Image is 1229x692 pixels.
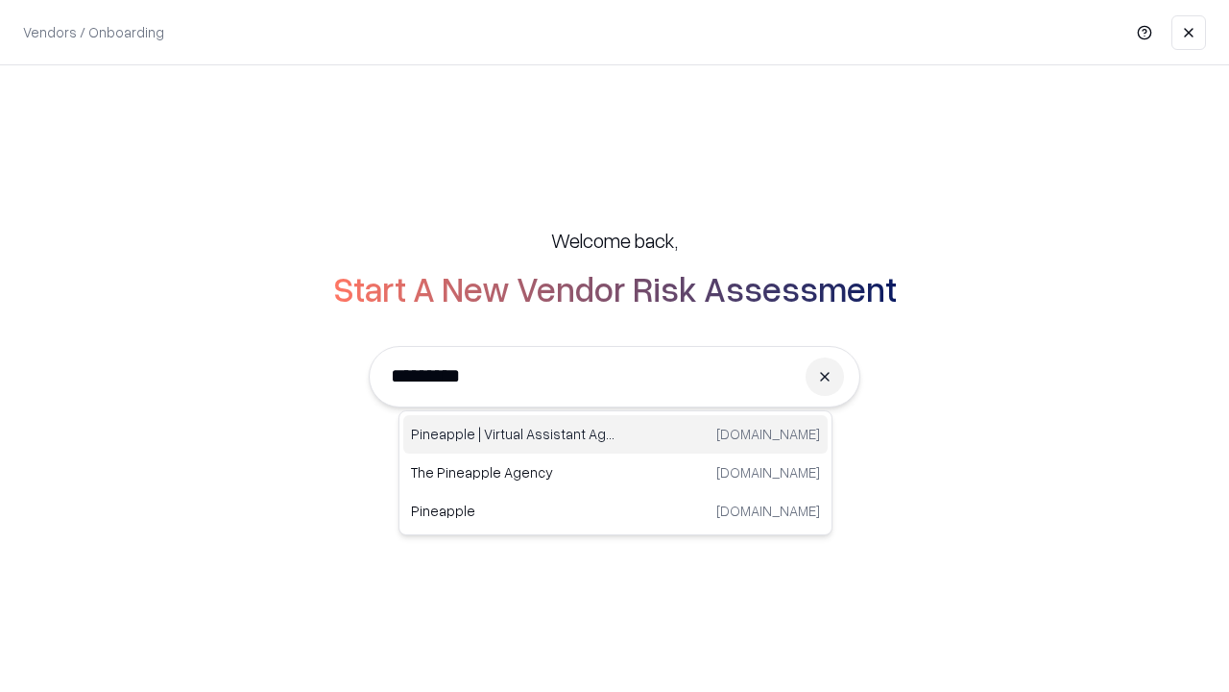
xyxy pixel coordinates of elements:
p: [DOMAIN_NAME] [716,462,820,482]
p: Vendors / Onboarding [23,22,164,42]
p: [DOMAIN_NAME] [716,424,820,444]
p: The Pineapple Agency [411,462,615,482]
p: Pineapple | Virtual Assistant Agency [411,424,615,444]
div: Suggestions [398,410,832,535]
h5: Welcome back, [551,227,678,254]
p: Pineapple [411,501,615,521]
p: [DOMAIN_NAME] [716,501,820,521]
h2: Start A New Vendor Risk Assessment [333,269,897,308]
